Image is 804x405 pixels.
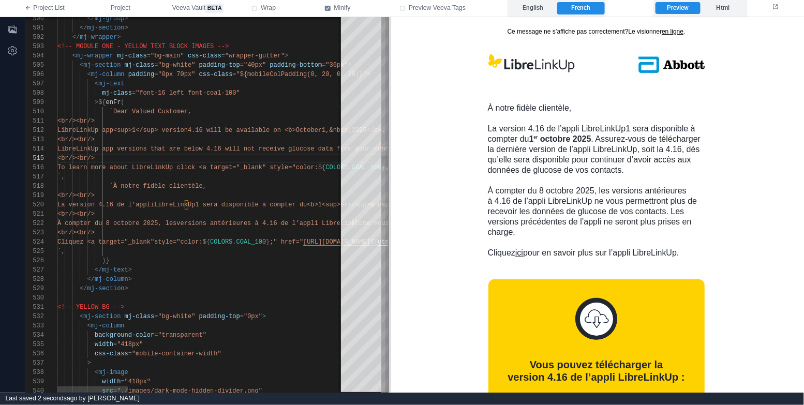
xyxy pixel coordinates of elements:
div: 533 [25,321,44,331]
div: 537 [25,358,44,368]
span: low 4.16 will not receive glucose data from your c [191,145,378,153]
div: 529 [25,284,44,293]
span: "36px" [326,62,348,69]
span: < [87,322,91,329]
span: LibreLinkUp1 sera disponible à compter du [154,201,307,208]
span: mj-class [117,52,147,59]
div: 505 [25,61,44,70]
span: = [232,71,236,78]
span: <!-- MODULE ONE - YELLOW TEXT BLOCK IMAGES --> [57,43,229,50]
span: "418px" [125,378,151,385]
span: mj-column [95,276,128,283]
div: 534 [25,331,44,340]
span: = [113,341,117,348]
span: mj-section [83,62,121,69]
div: 511 [25,116,44,126]
div: 535 [25,340,44,349]
span: "40px" [244,62,266,69]
div: 502 [25,33,44,42]
span: > [117,34,121,41]
span: > [285,52,288,59]
span: Veeva Vault [172,4,224,13]
span: = [128,350,132,357]
span: mj-text [102,266,128,274]
span: mj-class [125,62,155,69]
span: </ [72,34,80,41]
span: <br/><br/> [57,155,95,162]
div: Ce message ne s’affiche pas correctement? Le visionner . [73,10,343,19]
span: ;" href=" [270,238,304,246]
span: Project [111,4,130,13]
span: mj-section [87,285,125,292]
label: English [510,2,557,14]
div: 522 [25,219,44,228]
span: "mobile-container-width" [132,350,221,357]
span: < [87,71,91,78]
span: > [125,24,128,32]
span: <b>1<sup>er</sup>&nbsp;octobre&nbsp;2025</b>. [307,201,474,208]
span: <!-- YELLOW BG --> [57,304,125,311]
span: css-class [199,71,233,78]
span: = [132,89,136,97]
div: 512 [25,126,44,135]
span: > [125,15,128,22]
span: </ [95,266,102,274]
span: To learn more about LibreLinkUp clic [57,164,191,171]
span: = [322,62,325,69]
span: > [128,276,132,283]
span: width [95,341,113,348]
div: 508 [25,88,44,98]
span: "bg-white" [158,62,195,69]
label: French [557,2,604,14]
span: "wrapper-gutter" [225,52,285,59]
span: </ [87,15,95,22]
span: 1,&nbsp;2025</b>. Be sure to download the latest [322,127,501,134]
div: 536 [25,349,44,358]
div: 520 [25,200,44,209]
span: = [240,62,244,69]
span: Cliquez <a target="_blank" [57,238,154,246]
span: css-class [95,350,128,357]
span: "bg-main" [151,52,184,59]
span: Wrap [261,4,276,13]
span: css-class [188,52,221,59]
span: > [87,359,91,367]
div: 540 [25,386,44,396]
span: COLORS [210,238,232,246]
div: 521 [25,209,44,219]
span: "0px" [244,313,262,320]
span: < [80,313,83,320]
span: <br/><br/> [57,211,95,218]
span: ${ [318,164,325,171]
span: mj-section [83,313,121,320]
div: 513 [25,135,44,144]
span: "418px" [117,341,143,348]
span: padding-top [199,62,240,69]
span: , [61,248,65,255]
div: 528 [25,275,44,284]
span: LibreLinkUp app versions that are be [57,145,191,153]
span: `À notre fidèle clientèle, [110,183,206,190]
div: 538 [25,368,44,377]
sup: er [145,117,149,123]
a: ici [127,231,135,240]
span: > [262,313,266,320]
span: mj-group [95,15,125,22]
div: 515 [25,154,44,163]
span: <br/><br/> [57,192,95,199]
div: 523 [25,228,44,237]
span: COAL_100 [236,238,266,246]
span: mj-text [98,80,124,87]
span: <br/><br/> [57,229,95,236]
div: 518 [25,182,44,191]
span: "bg-white" [158,313,195,320]
span: mj-class [125,313,155,320]
b: 1 octobre 2025 [141,117,203,126]
div: 504 [25,51,44,61]
div: 514 [25,144,44,154]
span: padding-bottom [270,62,322,69]
div: 526 [25,256,44,265]
img: Abbott [208,29,353,65]
span: > [128,266,132,274]
span: background-color [95,332,154,339]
